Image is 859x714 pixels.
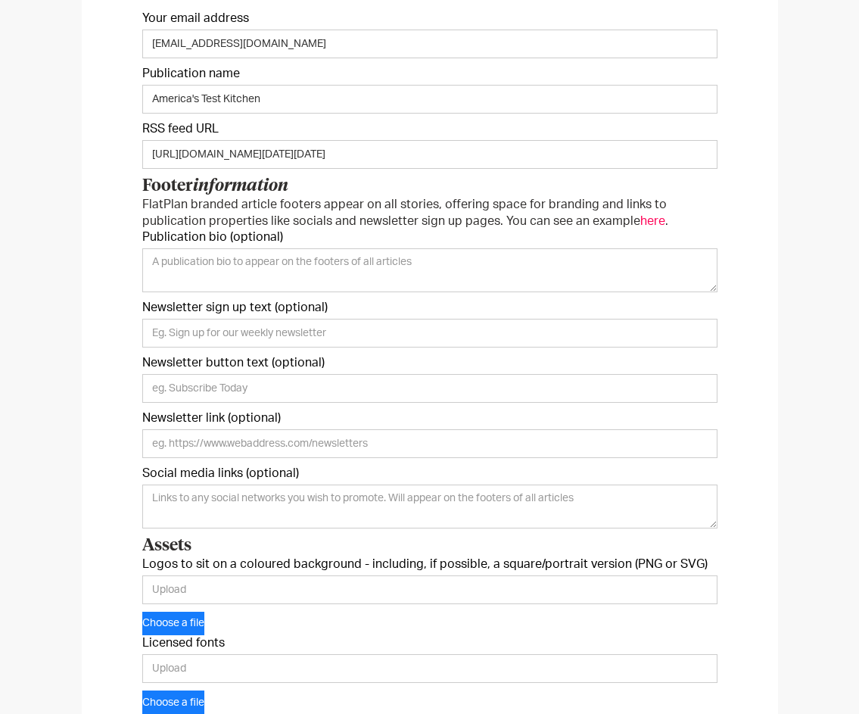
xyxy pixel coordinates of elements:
[142,300,717,315] label: Newsletter sign up text (optional)
[142,410,717,426] label: Newsletter link (optional)
[142,635,717,650] label: Licensed fonts
[142,557,717,572] label: Logos to sit on a coloured background - including, if possible, a square/portrait version (PNG or...
[142,196,717,229] p: FlatPlan branded article footers appear on all stories, offering space for branding and links to ...
[142,374,717,403] input: eg. Subscribe Today
[142,319,717,348] input: Eg. Sign up for our weekly newsletter
[142,121,717,136] label: RSS feed URL
[142,612,204,635] button: Choose a file
[142,575,717,604] input: Upload
[640,215,665,227] a: here
[142,466,717,481] label: Social media links (optional)
[193,178,288,195] em: information
[142,229,717,245] label: Publication bio (optional)
[142,85,717,114] input: Name as it should be displayed on Apple News
[142,536,717,556] h3: Assets
[142,176,717,196] h3: Footer
[142,654,717,683] input: Upload
[142,11,717,26] label: Your email address
[142,140,717,169] input: eg. https://www.webaddress.com/feed/rss
[142,66,717,81] label: Publication name
[142,691,204,714] button: Choose a file
[142,429,717,458] input: eg. https://www.webaddress.com/newsletters
[142,355,717,370] label: Newsletter button text (optional)
[142,30,717,58] input: email@address.com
